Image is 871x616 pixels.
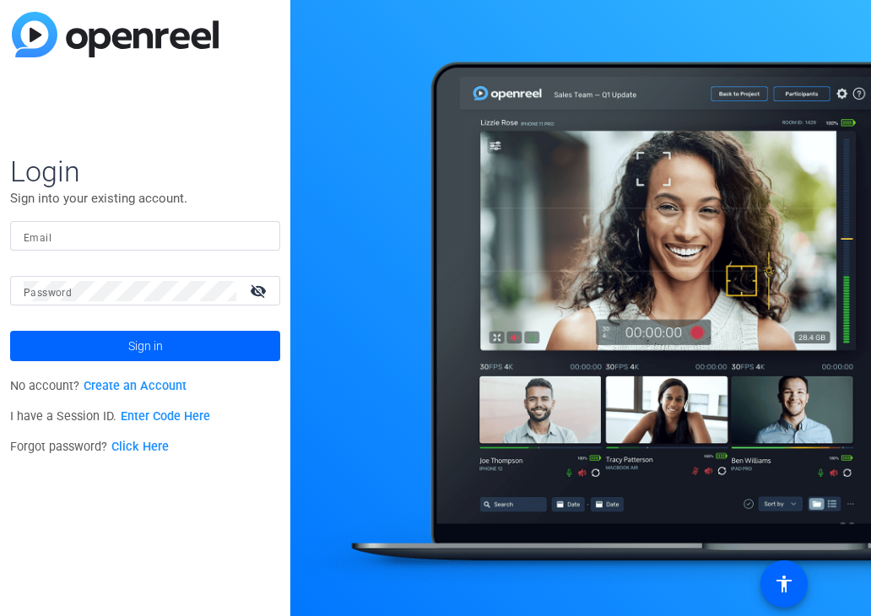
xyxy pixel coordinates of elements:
[12,12,219,57] img: blue-gradient.svg
[121,409,210,424] a: Enter Code Here
[84,379,187,393] a: Create an Account
[10,331,280,361] button: Sign in
[10,440,169,454] span: Forgot password?
[24,287,72,299] mat-label: Password
[10,189,280,208] p: Sign into your existing account.
[774,574,794,594] mat-icon: accessibility
[240,278,280,303] mat-icon: visibility_off
[10,409,210,424] span: I have a Session ID.
[128,325,163,367] span: Sign in
[24,226,267,246] input: Enter Email Address
[24,232,51,244] mat-label: Email
[10,154,280,189] span: Login
[10,379,187,393] span: No account?
[111,440,169,454] a: Click Here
